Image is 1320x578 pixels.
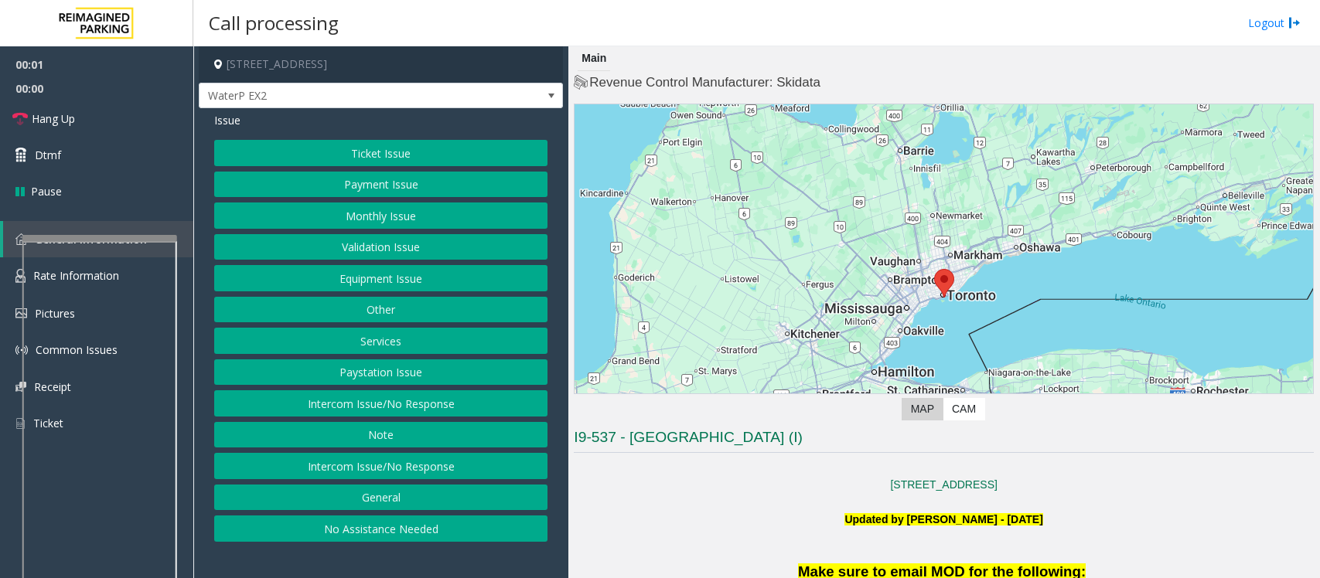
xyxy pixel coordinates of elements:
img: 'icon' [15,308,27,318]
span: Hang Up [32,110,75,127]
button: No Assistance Needed [214,515,547,542]
img: 'icon' [15,344,28,356]
button: Intercom Issue/No Response [214,390,547,416]
img: 'icon' [15,416,26,430]
h4: [STREET_ADDRESS] [199,46,563,83]
span: Pause [31,183,62,199]
img: logout [1288,15,1301,31]
span: Dtmf [35,147,61,163]
button: Other [214,297,547,323]
h3: Call processing [201,4,346,42]
button: Monthly Issue [214,202,547,229]
button: Intercom Issue/No Response [214,453,547,479]
div: Main [578,46,610,71]
h4: Revenue Control Manufacturer: Skidata [574,73,1314,92]
button: Payment Issue [214,172,547,198]
label: Map [902,398,943,420]
span: WaterP EX2 [200,83,489,108]
button: Note [214,422,547,448]
b: Updated by [PERSON_NAME] - [DATE] [844,513,1042,525]
span: Issue [214,112,240,128]
h3: I9-537 - [GEOGRAPHIC_DATA] (I) [574,427,1314,453]
button: Services [214,328,547,354]
a: General Information [3,221,193,257]
img: 'icon' [15,382,26,392]
img: 'icon' [15,233,27,245]
span: General Information [35,232,147,246]
a: Logout [1248,15,1301,31]
button: Paystation Issue [214,359,547,386]
button: General [214,484,547,511]
button: Ticket Issue [214,140,547,166]
a: [STREET_ADDRESS] [890,478,997,491]
button: Equipment Issue [214,265,547,291]
img: 'icon' [15,269,26,283]
button: Validation Issue [214,234,547,260]
label: CAM [943,398,985,420]
div: 10 Bay Street, Toronto, ON [934,269,954,297]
